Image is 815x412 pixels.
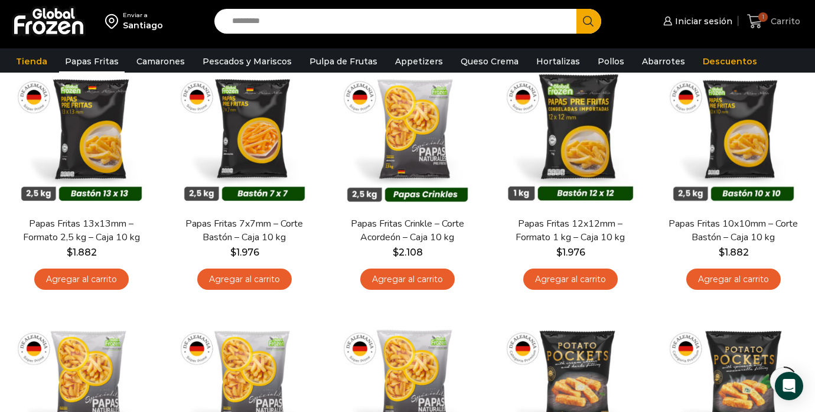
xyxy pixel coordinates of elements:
span: $ [719,247,725,258]
button: Search button [576,9,601,34]
div: Open Intercom Messenger [775,372,803,400]
a: Pulpa de Frutas [304,50,383,73]
a: Camarones [131,50,191,73]
a: Agregar al carrito: “Papas Fritas 12x12mm - Formato 1 kg - Caja 10 kg” [523,269,618,290]
a: Papas Fritas 7x7mm – Corte Bastón – Caja 10 kg [179,217,309,244]
a: Agregar al carrito: “Papas Fritas 7x7mm - Corte Bastón - Caja 10 kg” [197,269,292,290]
a: Iniciar sesión [660,9,732,33]
div: Santiago [123,19,163,31]
a: Descuentos [697,50,763,73]
bdi: 2.108 [393,247,423,258]
bdi: 1.882 [67,247,97,258]
a: Tienda [10,50,53,73]
a: 1 Carrito [744,8,803,35]
span: Carrito [768,15,800,27]
span: $ [230,247,236,258]
a: Papas Fritas 13x13mm – Formato 2,5 kg – Caja 10 kg [16,217,146,244]
a: Hortalizas [530,50,586,73]
span: Iniciar sesión [672,15,732,27]
a: Papas Fritas 10x10mm – Corte Bastón – Caja 10 kg [668,217,798,244]
a: Agregar al carrito: “Papas Fritas Crinkle - Corte Acordeón - Caja 10 kg” [360,269,455,290]
span: 1 [758,12,768,22]
bdi: 1.976 [230,247,259,258]
a: Pollos [592,50,630,73]
bdi: 1.976 [556,247,585,258]
a: Appetizers [389,50,449,73]
a: Queso Crema [455,50,524,73]
a: Abarrotes [636,50,691,73]
div: Enviar a [123,11,163,19]
a: Agregar al carrito: “Papas Fritas 10x10mm - Corte Bastón - Caja 10 kg” [686,269,781,290]
a: Papas Fritas 12x12mm – Formato 1 kg – Caja 10 kg [505,217,635,244]
a: Agregar al carrito: “Papas Fritas 13x13mm - Formato 2,5 kg - Caja 10 kg” [34,269,129,290]
a: Papas Fritas Crinkle – Corte Acordeón – Caja 10 kg [342,217,472,244]
bdi: 1.882 [719,247,749,258]
span: $ [556,247,562,258]
span: $ [393,247,399,258]
span: $ [67,247,73,258]
a: Papas Fritas [59,50,125,73]
a: Pescados y Mariscos [197,50,298,73]
img: address-field-icon.svg [105,11,123,31]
